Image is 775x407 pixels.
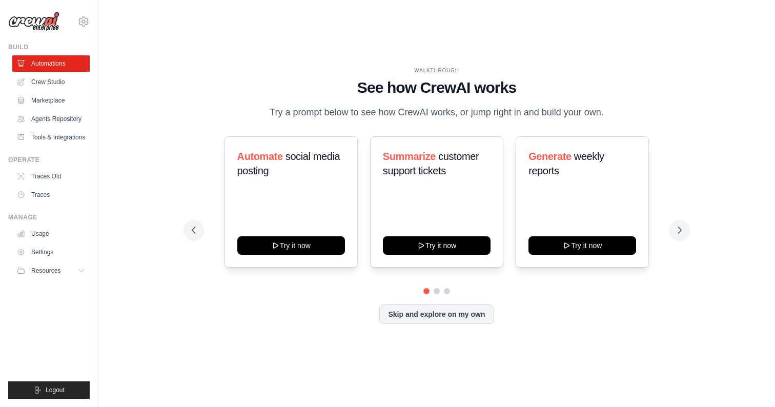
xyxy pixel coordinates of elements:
[528,151,572,162] span: Generate
[528,151,604,176] span: weekly reports
[46,386,65,394] span: Logout
[237,236,345,255] button: Try it now
[528,236,636,255] button: Try it now
[12,187,90,203] a: Traces
[12,226,90,242] a: Usage
[12,129,90,146] a: Tools & Integrations
[192,78,682,97] h1: See how CrewAI works
[8,213,90,221] div: Manage
[12,92,90,109] a: Marketplace
[8,12,59,31] img: Logo
[31,267,60,275] span: Resources
[12,262,90,279] button: Resources
[379,304,494,324] button: Skip and explore on my own
[12,244,90,260] a: Settings
[12,55,90,72] a: Automations
[383,236,491,255] button: Try it now
[383,151,436,162] span: Summarize
[12,168,90,185] a: Traces Old
[264,105,609,120] p: Try a prompt below to see how CrewAI works, or jump right in and build your own.
[192,67,682,74] div: WALKTHROUGH
[8,381,90,399] button: Logout
[8,43,90,51] div: Build
[237,151,283,162] span: Automate
[8,156,90,164] div: Operate
[237,151,340,176] span: social media posting
[12,111,90,127] a: Agents Repository
[12,74,90,90] a: Crew Studio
